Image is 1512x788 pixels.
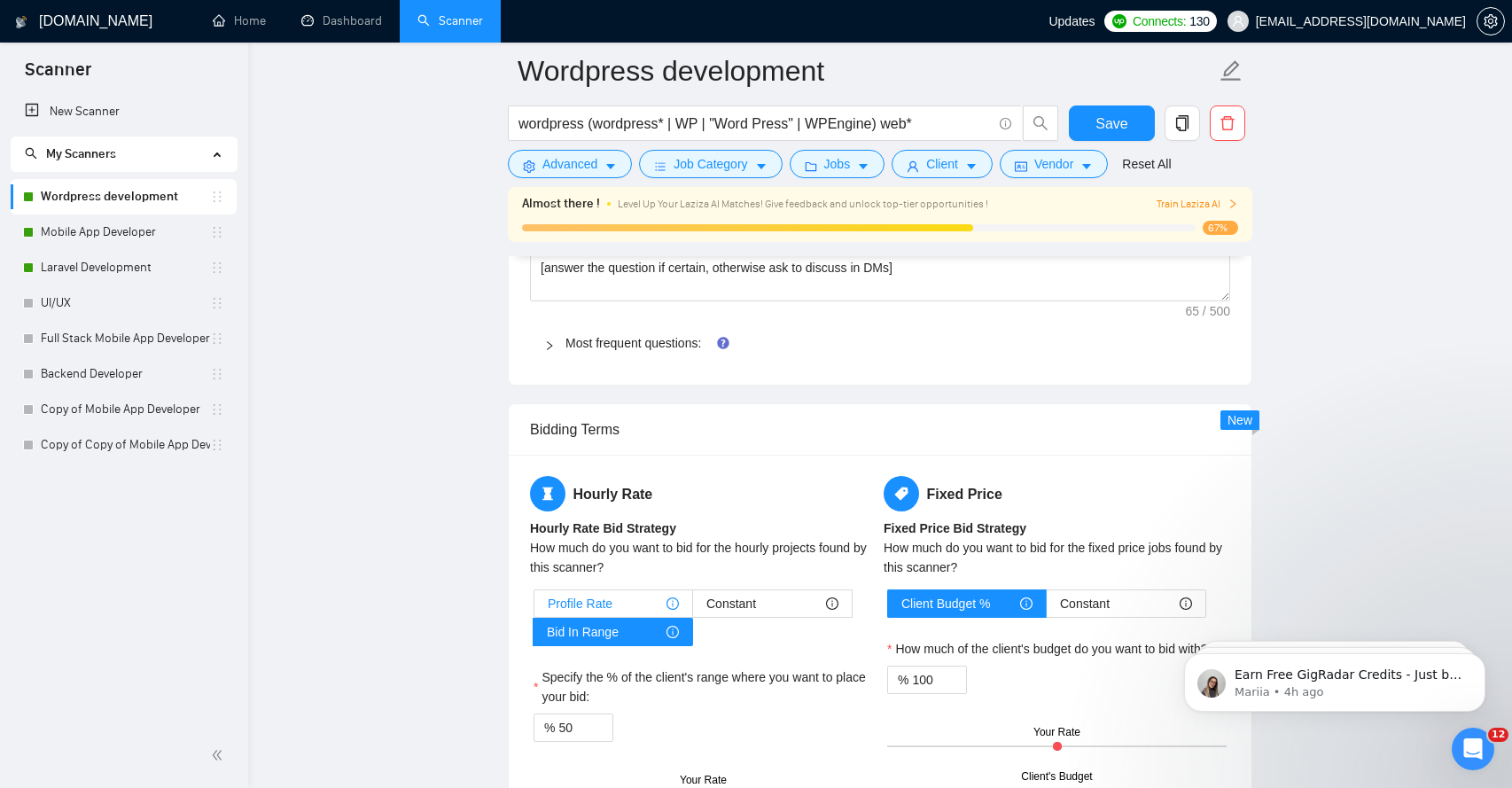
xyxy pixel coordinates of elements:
[1080,160,1093,173] span: caret-down
[210,296,224,310] span: holder
[1477,14,1505,28] a: setting
[518,49,1216,93] input: Scanner name...
[542,154,597,174] span: Advanced
[530,521,676,535] b: Hourly Rate Bid Strategy
[210,190,224,204] span: holder
[1020,597,1033,610] span: info-circle
[11,250,237,285] li: Laravel Development
[666,626,679,638] span: info-circle
[1157,196,1238,213] button: Train Laziza AI
[912,667,966,693] input: How much of the client's budget do you want to bid with?
[674,154,747,174] span: Job Category
[417,13,483,28] a: searchScanner
[790,150,885,178] button: folderJobscaret-down
[1228,413,1252,427] span: New
[210,332,224,346] span: holder
[755,160,768,173] span: caret-down
[824,154,851,174] span: Jobs
[1220,59,1243,82] span: edit
[530,476,877,511] h5: Hourly Rate
[1024,115,1057,131] span: search
[965,160,978,173] span: caret-down
[1122,154,1171,174] a: Reset All
[210,402,224,417] span: holder
[618,198,988,210] span: Level Up Your Laziza AI Matches! Give feedback and unlock top-tier opportunities !
[11,285,237,321] li: UI/UX
[1477,14,1504,28] span: setting
[1228,199,1238,209] span: right
[884,521,1026,535] b: Fixed Price Bid Strategy
[11,57,105,94] span: Scanner
[213,13,266,28] a: homeHome
[508,150,632,178] button: settingAdvancedcaret-down
[41,392,210,427] a: Copy of Mobile App Developer
[1477,7,1505,35] button: setting
[1000,150,1108,178] button: idcardVendorcaret-down
[907,160,919,173] span: user
[1112,14,1126,28] img: upwork-logo.png
[530,538,877,577] div: How much do you want to bid for the hourly projects found by this scanner?
[926,154,958,174] span: Client
[1023,105,1058,141] button: search
[892,150,993,178] button: userClientcaret-down
[522,194,600,214] span: Almost there !
[41,179,210,215] a: Wordpress development
[805,160,817,173] span: folder
[654,160,666,173] span: bars
[558,714,612,741] input: Specify the % of the client's range where you want to place your bid:
[548,590,612,617] span: Profile Rate
[826,597,838,610] span: info-circle
[530,476,565,511] span: hourglass
[523,160,535,173] span: setting
[11,215,237,250] li: Mobile App Developer
[530,254,1230,301] textarea: Default answer template:
[1180,597,1192,610] span: info-circle
[639,150,782,178] button: barsJob Categorycaret-down
[530,404,1230,455] div: Bidding Terms
[301,13,382,28] a: dashboardDashboard
[518,113,992,135] input: Search Freelance Jobs...
[1210,105,1245,141] button: delete
[1157,616,1512,740] iframe: Intercom notifications message
[1452,728,1494,770] iframe: Intercom live chat
[1232,15,1244,27] span: user
[210,367,224,381] span: holder
[1203,221,1238,235] span: 67%
[11,392,237,427] li: Copy of Mobile App Developer
[1189,12,1209,31] span: 130
[1034,154,1073,174] span: Vendor
[25,147,37,160] span: search
[1165,105,1200,141] button: copy
[1021,768,1092,785] div: Client's Budget
[544,340,555,351] span: right
[11,321,237,356] li: Full Stack Mobile App Developer
[1165,115,1199,131] span: copy
[25,146,116,161] span: My Scanners
[211,746,229,764] span: double-left
[884,476,1230,511] h5: Fixed Price
[1033,724,1080,741] div: Your Rate
[11,427,237,463] li: Copy of Copy of Mobile App Developer
[46,146,116,161] span: My Scanners
[604,160,617,173] span: caret-down
[857,160,869,173] span: caret-down
[706,590,756,617] span: Constant
[715,335,731,351] div: Tooltip anchor
[25,94,222,129] a: New Scanner
[547,619,619,645] span: Bid In Range
[901,590,990,617] span: Client Budget %
[41,321,210,356] a: Full Stack Mobile App Developer
[41,215,210,250] a: Mobile App Developer
[11,179,237,215] li: Wordpress development
[1048,14,1095,28] span: Updates
[884,476,919,511] span: tag
[1000,118,1011,129] span: info-circle
[884,538,1230,577] div: How much do you want to bid for the fixed price jobs found by this scanner?
[11,94,237,129] li: New Scanner
[1211,115,1244,131] span: delete
[15,8,27,36] img: logo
